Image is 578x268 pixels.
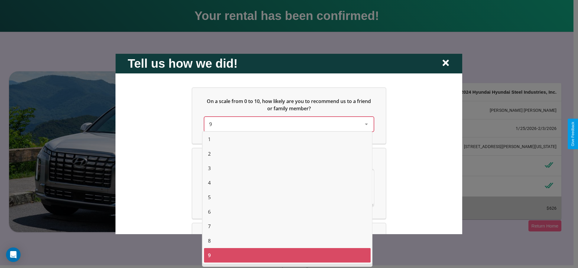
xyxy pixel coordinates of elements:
div: 1 [204,132,371,147]
div: 4 [204,176,371,190]
div: 2 [204,147,371,161]
div: 8 [204,234,371,248]
span: 5 [208,194,211,201]
h5: On a scale from 0 to 10, how likely are you to recommend us to a friend or family member? [204,97,374,112]
span: 9 [208,252,211,259]
span: 8 [208,237,211,244]
span: On a scale from 0 to 10, how likely are you to recommend us to a friend or family member? [207,98,372,111]
span: 1 [208,136,211,143]
div: On a scale from 0 to 10, how likely are you to recommend us to a friend or family member? [192,88,386,143]
div: 5 [204,190,371,205]
span: 3 [208,165,211,172]
span: 6 [208,208,211,215]
div: 3 [204,161,371,176]
div: 6 [204,205,371,219]
div: Open Intercom Messenger [6,247,21,262]
div: Give Feedback [571,122,575,146]
h2: Tell us how we did! [128,57,238,70]
span: 7 [208,223,211,230]
span: 2 [208,150,211,157]
div: 7 [204,219,371,234]
div: 9 [204,248,371,263]
div: On a scale from 0 to 10, how likely are you to recommend us to a friend or family member? [204,117,374,131]
span: 9 [209,121,212,127]
span: 4 [208,179,211,186]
